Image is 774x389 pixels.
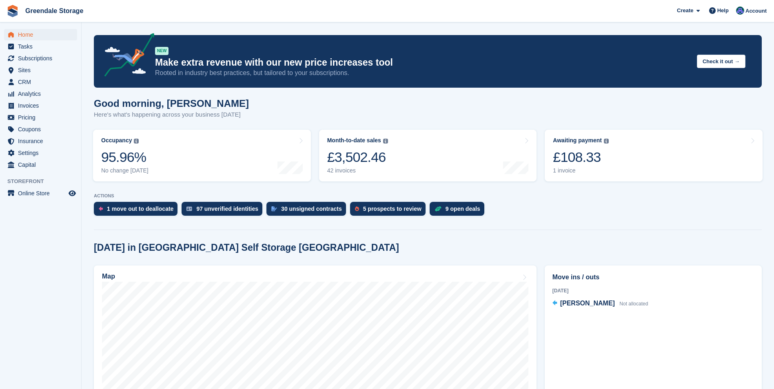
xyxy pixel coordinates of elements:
[736,7,744,15] img: Richard Harrison
[18,100,67,111] span: Invoices
[4,159,77,170] a: menu
[182,202,266,220] a: 97 unverified identities
[155,69,690,77] p: Rooted in industry best practices, but tailored to your subscriptions.
[4,135,77,147] a: menu
[18,53,67,64] span: Subscriptions
[327,137,381,144] div: Month-to-date sales
[102,273,115,280] h2: Map
[18,64,67,76] span: Sites
[355,206,359,211] img: prospect-51fa495bee0391a8d652442698ab0144808aea92771e9ea1ae160a38d050c398.svg
[717,7,729,15] span: Help
[4,100,77,111] a: menu
[155,57,690,69] p: Make extra revenue with our new price increases tool
[697,55,745,68] button: Check it out →
[327,149,388,166] div: £3,502.46
[604,139,609,144] img: icon-info-grey-7440780725fd019a000dd9b08b2336e03edf1995a4989e88bcd33f0948082b44.svg
[93,130,311,181] a: Occupancy 95.96% No change [DATE]
[7,177,81,186] span: Storefront
[94,110,249,119] p: Here's what's happening across your business [DATE]
[430,202,488,220] a: 9 open deals
[18,29,67,40] span: Home
[4,188,77,199] a: menu
[4,124,77,135] a: menu
[7,5,19,17] img: stora-icon-8386f47178a22dfd0bd8f6a31ec36ba5ce8667c1dd55bd0f319d3a0aa187defe.svg
[18,159,67,170] span: Capital
[94,98,249,109] h1: Good morning, [PERSON_NAME]
[196,206,258,212] div: 97 unverified identities
[327,167,388,174] div: 42 invoices
[266,202,350,220] a: 30 unsigned contracts
[271,206,277,211] img: contract_signature_icon-13c848040528278c33f63329250d36e43548de30e8caae1d1a13099fd9432cc5.svg
[18,188,67,199] span: Online Store
[745,7,767,15] span: Account
[101,137,132,144] div: Occupancy
[4,112,77,123] a: menu
[18,88,67,99] span: Analytics
[155,47,169,55] div: NEW
[101,149,149,166] div: 95.96%
[18,112,67,123] span: Pricing
[553,137,602,144] div: Awaiting payment
[94,202,182,220] a: 1 move out to deallocate
[18,76,67,88] span: CRM
[94,242,399,253] h2: [DATE] in [GEOGRAPHIC_DATA] Self Storage [GEOGRAPHIC_DATA]
[134,139,139,144] img: icon-info-grey-7440780725fd019a000dd9b08b2336e03edf1995a4989e88bcd33f0948082b44.svg
[101,167,149,174] div: No change [DATE]
[4,53,77,64] a: menu
[99,206,103,211] img: move_outs_to_deallocate_icon-f764333ba52eb49d3ac5e1228854f67142a1ed5810a6f6cc68b1a99e826820c5.svg
[107,206,173,212] div: 1 move out to deallocate
[4,29,77,40] a: menu
[383,139,388,144] img: icon-info-grey-7440780725fd019a000dd9b08b2336e03edf1995a4989e88bcd33f0948082b44.svg
[553,167,609,174] div: 1 invoice
[435,206,441,212] img: deal-1b604bf984904fb50ccaf53a9ad4b4a5d6e5aea283cecdc64d6e3604feb123c2.svg
[4,147,77,159] a: menu
[552,298,648,309] a: [PERSON_NAME] Not allocated
[18,147,67,159] span: Settings
[319,130,537,181] a: Month-to-date sales £3,502.46 42 invoices
[363,206,421,212] div: 5 prospects to review
[4,41,77,52] a: menu
[94,193,762,199] p: ACTIONS
[350,202,430,220] a: 5 prospects to review
[18,124,67,135] span: Coupons
[552,272,754,282] h2: Move ins / outs
[545,130,763,181] a: Awaiting payment £108.33 1 invoice
[4,88,77,99] a: menu
[677,7,693,15] span: Create
[98,33,155,80] img: price-adjustments-announcement-icon-8257ccfd72463d97f412b2fc003d46551f7dbcb40ab6d574587a9cd5c0d94...
[560,300,615,307] span: [PERSON_NAME]
[4,64,77,76] a: menu
[22,4,86,18] a: Greendale Storage
[67,188,77,198] a: Preview store
[18,41,67,52] span: Tasks
[4,76,77,88] a: menu
[619,301,648,307] span: Not allocated
[18,135,67,147] span: Insurance
[553,149,609,166] div: £108.33
[281,206,342,212] div: 30 unsigned contracts
[186,206,192,211] img: verify_identity-adf6edd0f0f0b5bbfe63781bf79b02c33cf7c696d77639b501bdc392416b5a36.svg
[446,206,480,212] div: 9 open deals
[552,287,754,294] div: [DATE]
